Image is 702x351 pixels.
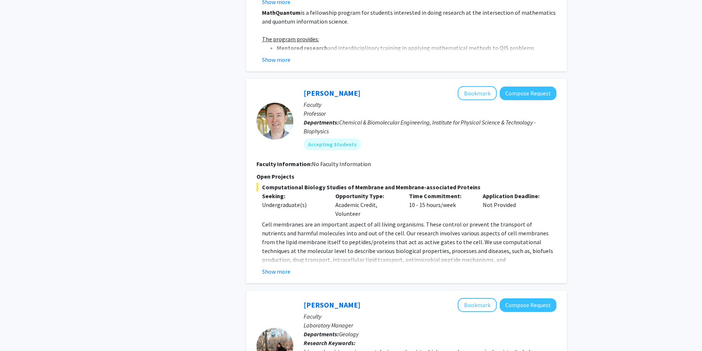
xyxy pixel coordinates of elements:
[262,8,556,26] p: is a fellowship program for students interested in doing research at the intersection of mathemat...
[335,192,398,200] p: Opportunity Type:
[304,330,339,338] b: Departments:
[304,300,360,309] a: [PERSON_NAME]
[339,330,359,338] span: Geology
[330,192,404,218] div: Academic Credit, Volunteer
[304,100,556,109] p: Faculty
[404,192,477,218] div: 10 - 15 hours/week
[458,86,497,100] button: Add Jeffery Klauda to Bookmarks
[477,192,551,218] div: Not Provided
[262,220,556,308] p: Cell membranes are an important aspect of all living organisms. These control or prevent the tran...
[409,192,472,200] p: Time Commitment:
[256,172,556,181] p: Open Projects
[304,119,339,126] b: Departments:
[312,160,371,168] span: No Faculty Information
[458,298,497,312] button: Add Ashley Mon to Bookmarks
[262,9,301,16] strong: MathQuantum
[304,321,556,330] p: Laboratory Manager
[304,109,556,118] p: Professor
[500,87,556,100] button: Compose Request to Jeffery Klauda
[262,55,290,64] button: Show more
[262,267,290,276] button: Show more
[483,192,545,200] p: Application Deadline:
[256,160,312,168] b: Faculty Information:
[304,138,361,150] mat-chip: Accepting Students
[304,119,536,135] span: Chemical & Biomolecular Engineering, Institute for Physical Science & Technology - Biophysics
[262,35,319,43] u: The program provides:
[262,192,325,200] p: Seeking:
[304,339,356,347] b: Research Keywords:
[6,318,31,345] iframe: Chat
[500,298,556,312] button: Compose Request to Ashley Mon
[277,44,328,52] strong: Mentored research
[277,43,556,52] li: and interdisciplinary training in applying mathematical methods to QIS problems
[304,88,360,98] a: [PERSON_NAME]
[304,312,556,321] p: Faculty
[262,200,325,209] div: Undergraduate(s)
[256,183,556,192] span: Computational Biology Studies of Membrane and Membrane-associated Proteins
